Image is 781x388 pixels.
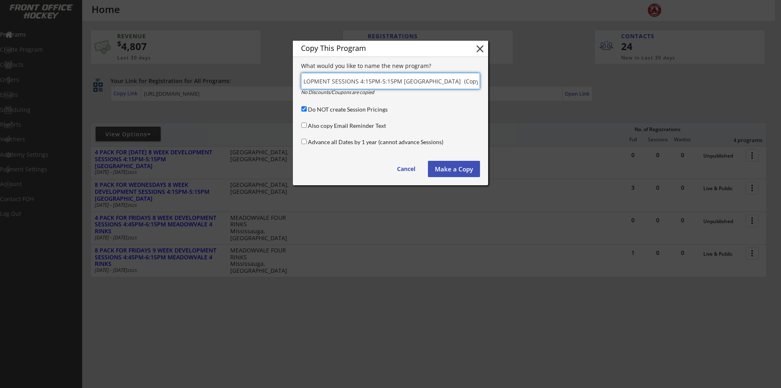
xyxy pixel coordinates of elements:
[474,43,486,55] button: close
[389,161,423,177] button: Cancel
[308,106,388,113] label: Do NOT create Session Pricings
[308,138,443,145] label: Advance all Dates by 1 year (cannot advance Sessions)
[428,161,480,177] button: Make a Copy
[301,63,480,69] div: What would you like to name the new program?
[308,122,386,129] label: Also copy Email Reminder Text
[301,44,461,52] div: Copy This Program
[301,90,421,95] div: No Discounts/Coupons are copied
